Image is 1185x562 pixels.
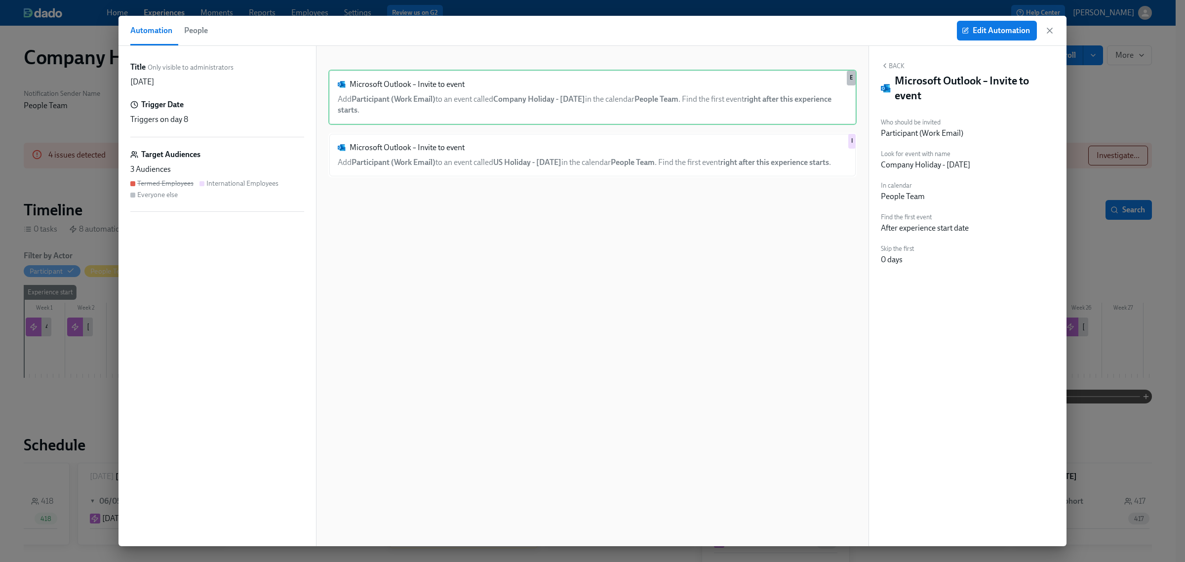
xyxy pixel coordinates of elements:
[130,24,172,38] span: Automation
[881,149,970,160] label: Look for event with name
[130,77,154,87] p: [DATE]
[881,223,969,234] div: After experience start date
[881,128,963,139] div: Participant (Work Email)
[881,243,914,254] label: Skip the first
[130,62,146,73] label: Title
[328,70,857,125] div: Microsoft Outlook – Invite to eventAddParticipant (Work Email)to an event calledCompany Holiday -...
[881,254,903,265] div: 0 days
[881,212,969,223] label: Find the first event
[130,164,304,175] div: 3 Audiences
[881,180,925,191] label: In calendar
[957,21,1037,40] button: Edit Automation
[184,24,208,38] span: People
[848,134,856,149] div: Used by International Employees audience
[137,190,178,200] div: Everyone else
[881,117,963,128] label: Who should be invited
[881,62,905,70] button: Back
[964,26,1030,36] span: Edit Automation
[130,114,304,125] div: Triggers on day 8
[141,99,184,110] h6: Trigger Date
[881,160,970,170] div: Company Holiday - [DATE]
[137,179,194,188] div: Termed Employees
[847,71,856,85] div: Used by Everyone else audience
[895,74,1055,103] h4: Microsoft Outlook – Invite to event
[141,149,200,160] h6: Target Audiences
[328,133,857,177] div: Microsoft Outlook – Invite to eventAddParticipant (Work Email)to an event calledUS Holiday - [DAT...
[148,63,234,72] span: Only visible to administrators
[206,179,278,188] div: International Employees
[881,191,925,202] div: People Team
